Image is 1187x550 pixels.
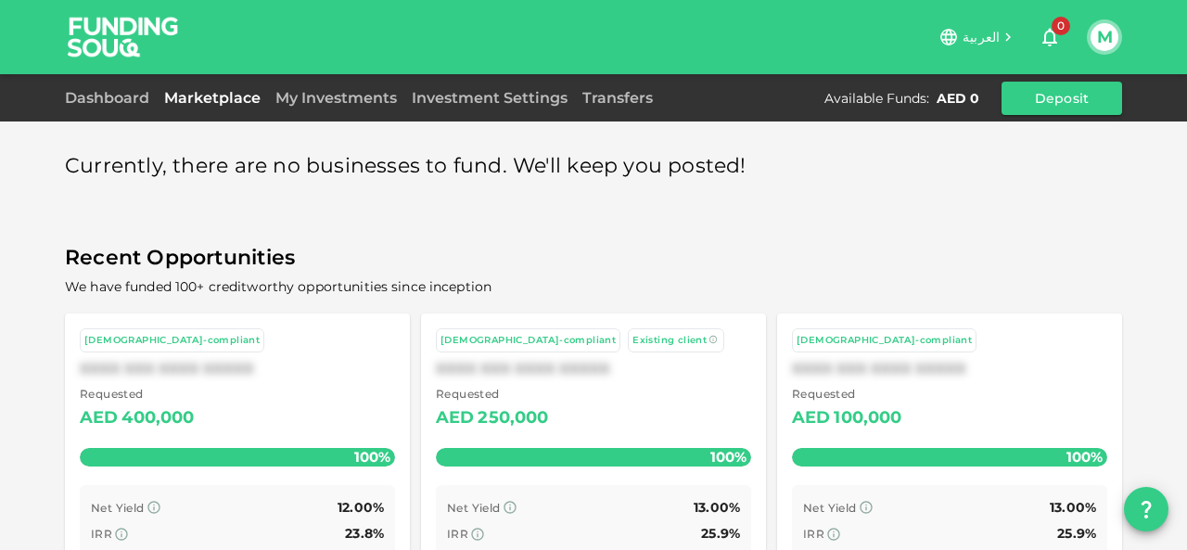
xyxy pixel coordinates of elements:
[478,403,548,433] div: 250,000
[447,527,468,541] span: IRR
[1031,19,1068,56] button: 0
[121,403,194,433] div: 400,000
[803,527,824,541] span: IRR
[706,443,751,470] span: 100%
[84,333,260,349] div: [DEMOGRAPHIC_DATA]-compliant
[792,403,830,433] div: AED
[1002,82,1122,115] button: Deposit
[65,148,747,185] span: Currently, there are no businesses to fund. We'll keep you posted!
[157,89,268,107] a: Marketplace
[65,278,491,295] span: We have funded 100+ creditworthy opportunities since inception
[963,29,1000,45] span: العربية
[447,501,501,515] span: Net Yield
[824,89,929,108] div: Available Funds :
[91,527,112,541] span: IRR
[694,499,740,516] span: 13.00%
[65,89,157,107] a: Dashboard
[632,334,707,346] span: Existing client
[436,385,549,403] span: Requested
[834,403,901,433] div: 100,000
[80,385,195,403] span: Requested
[1091,23,1118,51] button: M
[65,240,1122,276] span: Recent Opportunities
[701,525,740,542] span: 25.9%
[268,89,404,107] a: My Investments
[803,501,857,515] span: Net Yield
[937,89,979,108] div: AED 0
[1052,17,1070,35] span: 0
[350,443,395,470] span: 100%
[80,403,118,433] div: AED
[792,385,902,403] span: Requested
[1057,525,1096,542] span: 25.9%
[404,89,575,107] a: Investment Settings
[436,360,751,377] div: XXXX XXX XXXX XXXXX
[792,360,1107,377] div: XXXX XXX XXXX XXXXX
[1050,499,1096,516] span: 13.00%
[440,333,616,349] div: [DEMOGRAPHIC_DATA]-compliant
[338,499,384,516] span: 12.00%
[575,89,660,107] a: Transfers
[797,333,972,349] div: [DEMOGRAPHIC_DATA]-compliant
[80,360,395,377] div: XXXX XXX XXXX XXXXX
[345,525,384,542] span: 23.8%
[1062,443,1107,470] span: 100%
[1124,487,1168,531] button: question
[91,501,145,515] span: Net Yield
[436,403,474,433] div: AED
